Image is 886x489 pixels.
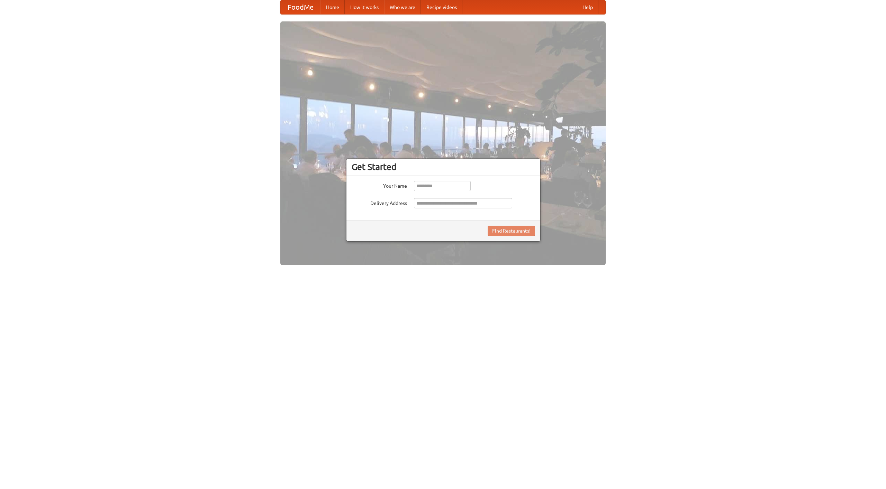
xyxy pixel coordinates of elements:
a: Recipe videos [421,0,462,14]
a: FoodMe [281,0,320,14]
a: Home [320,0,345,14]
h3: Get Started [352,162,535,172]
button: Find Restaurants! [488,226,535,236]
label: Your Name [352,181,407,189]
a: Who we are [384,0,421,14]
a: Help [577,0,598,14]
a: How it works [345,0,384,14]
label: Delivery Address [352,198,407,207]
